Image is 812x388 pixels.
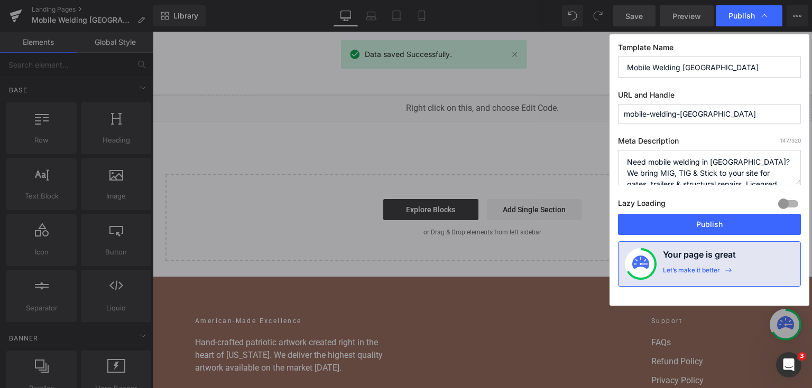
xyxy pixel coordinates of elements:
[499,324,617,336] a: Refund Policy
[663,248,736,266] h4: Your page is great
[618,136,801,150] label: Meta Description
[334,167,429,188] a: Add Single Section
[499,343,617,355] a: Privacy Policy
[618,150,801,185] textarea: Need mobile welding in [GEOGRAPHIC_DATA]? We bring MIG, TIG & Stick to your site for gates, trail...
[776,352,801,377] iframe: Intercom live chat
[30,197,630,204] p: or Drag & Drop elements from left sidebar
[230,167,326,188] a: Explore Blocks
[780,137,789,144] span: 147
[798,352,806,361] span: 3
[780,137,801,144] span: /320
[632,255,649,272] img: onboarding-status.svg
[42,305,243,343] p: Hand-crafted patriotic artwork created right in the heart of [US_STATE]. We deliver the highest q...
[728,11,755,21] span: Publish
[663,266,720,280] div: Let’s make it better
[618,43,801,56] label: Template Name
[618,90,801,104] label: URL and Handle
[499,285,617,294] h2: Support
[618,196,666,214] label: Lazy Loading
[618,214,801,235] button: Publish
[499,305,617,317] a: FAQs
[42,285,243,294] h2: American-Made Excellence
